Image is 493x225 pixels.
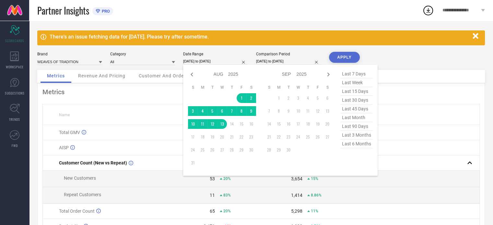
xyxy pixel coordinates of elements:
[284,119,293,129] td: Tue Sep 16 2025
[274,85,284,90] th: Monday
[340,87,373,96] span: last 15 days
[264,106,274,116] td: Sun Sep 07 2025
[183,58,248,65] input: Select date range
[264,145,274,155] td: Sun Sep 28 2025
[64,192,101,197] span: Repeat Customers
[227,106,237,116] td: Thu Aug 07 2025
[207,119,217,129] td: Tue Aug 12 2025
[59,160,127,165] span: Customer Count (New vs Repeat)
[210,176,215,181] div: 53
[323,132,332,142] td: Sat Sep 27 2025
[274,119,284,129] td: Mon Sep 15 2025
[237,132,246,142] td: Fri Aug 22 2025
[293,93,303,103] td: Wed Sep 03 2025
[246,106,256,116] td: Sat Aug 09 2025
[284,106,293,116] td: Tue Sep 09 2025
[284,145,293,155] td: Tue Sep 30 2025
[188,158,198,168] td: Sun Aug 31 2025
[237,119,246,129] td: Fri Aug 15 2025
[217,119,227,129] td: Wed Aug 13 2025
[100,9,110,14] span: PRO
[188,132,198,142] td: Sun Aug 17 2025
[303,119,313,129] td: Thu Sep 18 2025
[340,78,373,87] span: last week
[227,119,237,129] td: Thu Aug 14 2025
[9,117,20,122] span: TRENDS
[324,71,332,78] div: Next month
[59,130,80,135] span: Total GMV
[303,106,313,116] td: Thu Sep 11 2025
[217,106,227,116] td: Wed Aug 06 2025
[183,52,248,56] div: Date Range
[188,71,196,78] div: Previous month
[210,193,215,198] div: 11
[256,52,321,56] div: Comparison Period
[256,58,321,65] input: Select comparison period
[264,85,274,90] th: Sunday
[246,132,256,142] td: Sat Aug 23 2025
[59,208,95,214] span: Total Order Count
[198,145,207,155] td: Mon Aug 25 2025
[284,93,293,103] td: Tue Sep 02 2025
[78,73,125,78] span: Revenue And Pricing
[340,122,373,131] span: last 90 days
[303,85,313,90] th: Thursday
[284,132,293,142] td: Tue Sep 23 2025
[217,85,227,90] th: Wednesday
[303,132,313,142] td: Thu Sep 25 2025
[246,85,256,90] th: Saturday
[223,176,231,181] span: 20%
[5,38,24,43] span: SCORECARDS
[223,193,231,197] span: 83%
[210,208,215,214] div: 65
[313,119,323,129] td: Fri Sep 19 2025
[59,113,70,117] span: Name
[50,34,469,40] div: There's an issue fetching data for [DATE]. Please try after sometime.
[293,132,303,142] td: Wed Sep 24 2025
[291,208,302,214] div: 5,298
[188,85,198,90] th: Sunday
[237,145,246,155] td: Fri Aug 29 2025
[207,106,217,116] td: Tue Aug 05 2025
[5,91,25,96] span: SUGGESTIONS
[227,85,237,90] th: Thursday
[291,176,302,181] div: 3,654
[12,143,18,148] span: FWD
[246,119,256,129] td: Sat Aug 16 2025
[198,85,207,90] th: Monday
[313,85,323,90] th: Friday
[323,85,332,90] th: Saturday
[422,5,434,16] div: Open download list
[303,93,313,103] td: Thu Sep 04 2025
[274,106,284,116] td: Mon Sep 08 2025
[188,119,198,129] td: Sun Aug 10 2025
[311,209,318,213] span: 11%
[340,113,373,122] span: last month
[323,93,332,103] td: Sat Sep 06 2025
[217,132,227,142] td: Wed Aug 20 2025
[207,85,217,90] th: Tuesday
[340,70,373,78] span: last 7 days
[274,132,284,142] td: Mon Sep 22 2025
[340,140,373,148] span: last 6 months
[340,105,373,113] span: last 45 days
[223,209,231,213] span: 20%
[311,176,318,181] span: 15%
[139,73,188,78] span: Customer And Orders
[237,85,246,90] th: Friday
[198,119,207,129] td: Mon Aug 11 2025
[6,64,24,69] span: WORKSPACE
[188,106,198,116] td: Sun Aug 03 2025
[37,52,102,56] div: Brand
[227,132,237,142] td: Thu Aug 21 2025
[37,4,89,17] span: Partner Insights
[246,93,256,103] td: Sat Aug 02 2025
[47,73,65,78] span: Metrics
[188,145,198,155] td: Sun Aug 24 2025
[293,119,303,129] td: Wed Sep 17 2025
[323,106,332,116] td: Sat Sep 13 2025
[323,119,332,129] td: Sat Sep 20 2025
[59,145,69,150] span: AISP
[264,119,274,129] td: Sun Sep 14 2025
[237,106,246,116] td: Fri Aug 08 2025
